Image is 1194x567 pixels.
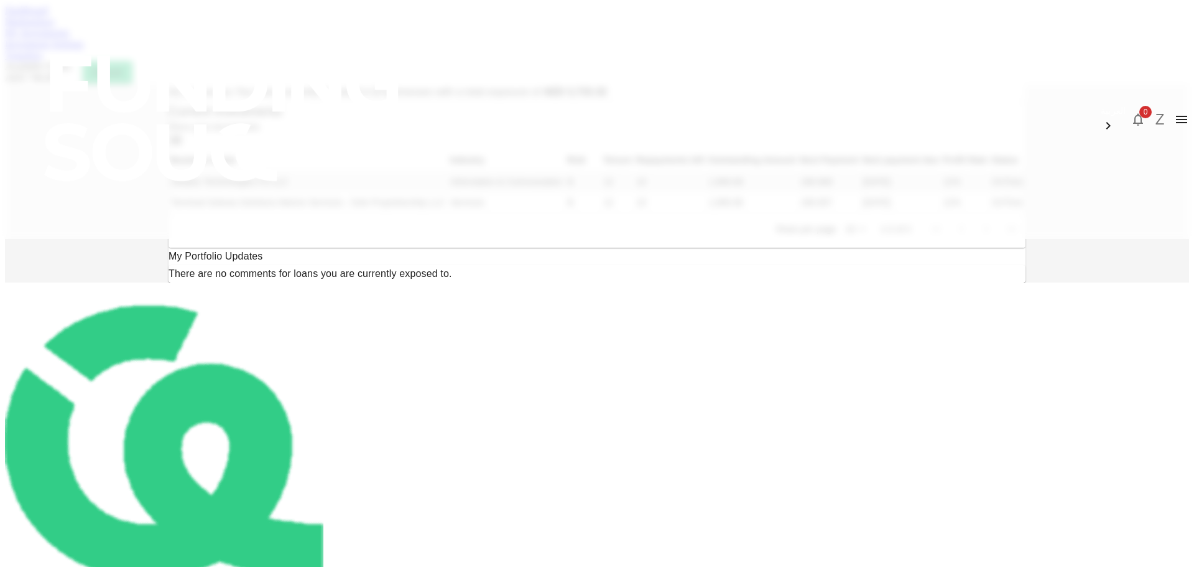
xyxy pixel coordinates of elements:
span: العربية [1101,106,1126,116]
span: My Portfolio Updates [169,251,263,261]
button: 0 [1126,107,1150,132]
span: There are no comments for loans you are currently exposed to. [169,268,452,279]
button: Z [1150,110,1169,129]
span: 0 [1139,106,1152,118]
